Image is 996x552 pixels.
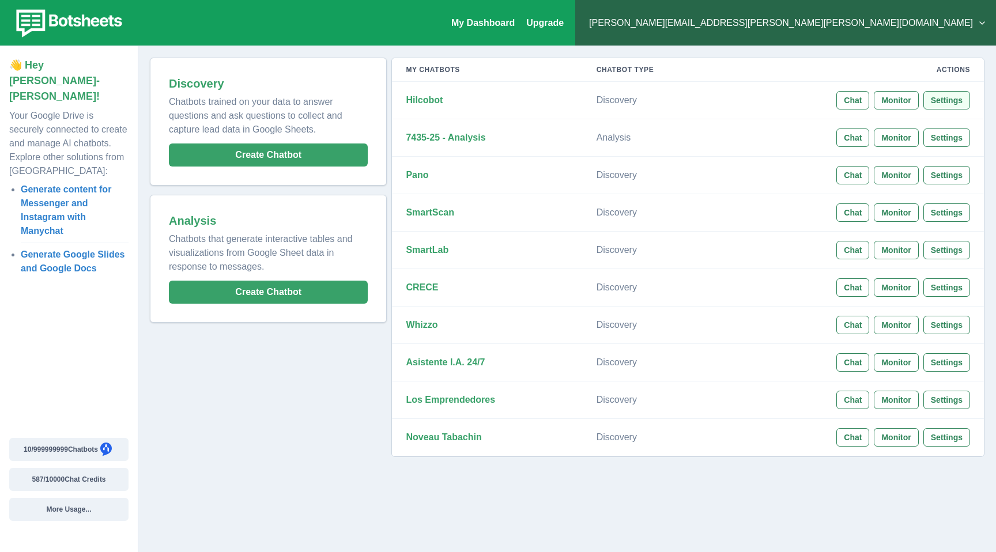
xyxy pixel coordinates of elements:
strong: Pano [406,170,428,180]
p: Chatbots that generate interactive tables and visualizations from Google Sheet data in response t... [169,228,368,274]
button: Monitor [874,428,918,447]
strong: Noveau Tabachin [406,432,481,442]
strong: 7435-25 - Analysis [406,133,485,142]
button: 10/999999999Chatbots [9,438,129,461]
p: Discovery [597,94,708,106]
h2: Discovery [169,77,368,90]
th: Chatbot Type [583,58,722,82]
button: Settings [923,391,970,409]
th: Actions [721,58,984,82]
button: More Usage... [9,498,129,521]
button: Monitor [874,91,918,109]
p: Discovery [597,319,708,331]
button: Chat [836,353,869,372]
strong: SmartLab [406,245,448,255]
p: Your Google Drive is securely connected to create and manage AI chatbots. Explore other solutions... [9,104,129,178]
a: Generate Google Slides and Google Docs [21,249,125,273]
button: Chat [836,428,869,447]
button: Monitor [874,166,918,184]
p: Discovery [597,282,708,293]
button: Create Chatbot [169,143,368,167]
button: Chat [836,203,869,222]
strong: Hilcobot [406,95,443,105]
button: Chat [836,241,869,259]
button: Chat [836,166,869,184]
th: My Chatbots [392,58,582,82]
button: [PERSON_NAME][EMAIL_ADDRESS][PERSON_NAME][PERSON_NAME][DOMAIN_NAME] [584,12,987,35]
strong: SmartScan [406,207,454,217]
button: Chat [836,316,869,334]
p: Discovery [597,207,708,218]
p: Discovery [597,394,708,406]
img: botsheets-logo.png [9,7,126,39]
button: Settings [923,278,970,297]
button: Settings [923,166,970,184]
button: Chat [836,91,869,109]
p: Discovery [597,169,708,181]
button: Monitor [874,241,918,259]
h2: Analysis [169,214,368,228]
strong: Whizzo [406,320,437,330]
p: Discovery [597,432,708,443]
button: Monitor [874,316,918,334]
strong: Asistente I.A. 24/7 [406,357,485,367]
button: Chat [836,391,869,409]
button: Monitor [874,391,918,409]
strong: Los Emprendedores [406,395,495,404]
button: Settings [923,316,970,334]
strong: CRECE [406,282,438,292]
button: Create Chatbot [169,281,368,304]
button: Monitor [874,353,918,372]
button: Settings [923,203,970,222]
a: My Dashboard [451,18,515,28]
a: Upgrade [526,18,564,28]
p: Discovery [597,357,708,368]
p: 👋 Hey [PERSON_NAME]-[PERSON_NAME]! [9,58,129,104]
p: Discovery [597,244,708,256]
button: Settings [923,128,970,147]
button: Settings [923,91,970,109]
button: 587/10000Chat Credits [9,468,129,491]
p: Chatbots trained on your data to answer questions and ask questions to collect and capture lead d... [169,90,368,137]
button: Chat [836,128,869,147]
button: Settings [923,353,970,372]
a: Generate content for Messenger and Instagram with Manychat [21,184,111,236]
button: Settings [923,241,970,259]
button: Monitor [874,128,918,147]
button: Monitor [874,203,918,222]
button: Chat [836,278,869,297]
button: Monitor [874,278,918,297]
button: Settings [923,428,970,447]
p: Analysis [597,132,708,143]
